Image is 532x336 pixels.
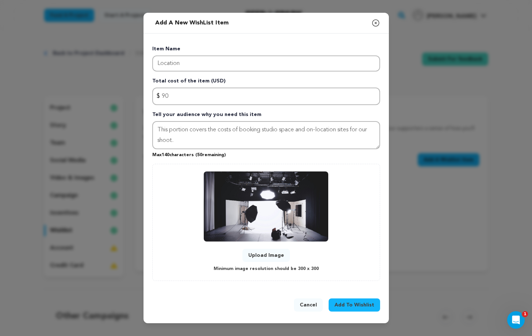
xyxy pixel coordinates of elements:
[152,111,380,121] p: Tell your audience why you need this item
[152,55,380,72] input: Enter item name
[152,77,380,88] p: Total cost of the item (USD)
[152,45,380,55] p: Item Name
[522,311,528,317] span: 1
[152,88,380,105] input: Enter total cost of the item
[242,249,290,262] button: Upload Image
[197,153,202,157] span: 50
[507,311,525,329] iframe: Intercom live chat
[294,298,323,312] button: Cancel
[334,301,374,309] span: Add To Wishlist
[152,121,380,150] textarea: Tell your audience why you need this item
[329,298,380,312] button: Add To Wishlist
[152,149,380,158] p: Max characters ( remaining)
[152,16,231,30] h2: Add a new WishList item
[162,153,169,157] span: 140
[214,265,319,273] p: Minimum image resolution should be 300 x 300
[157,92,160,101] span: $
